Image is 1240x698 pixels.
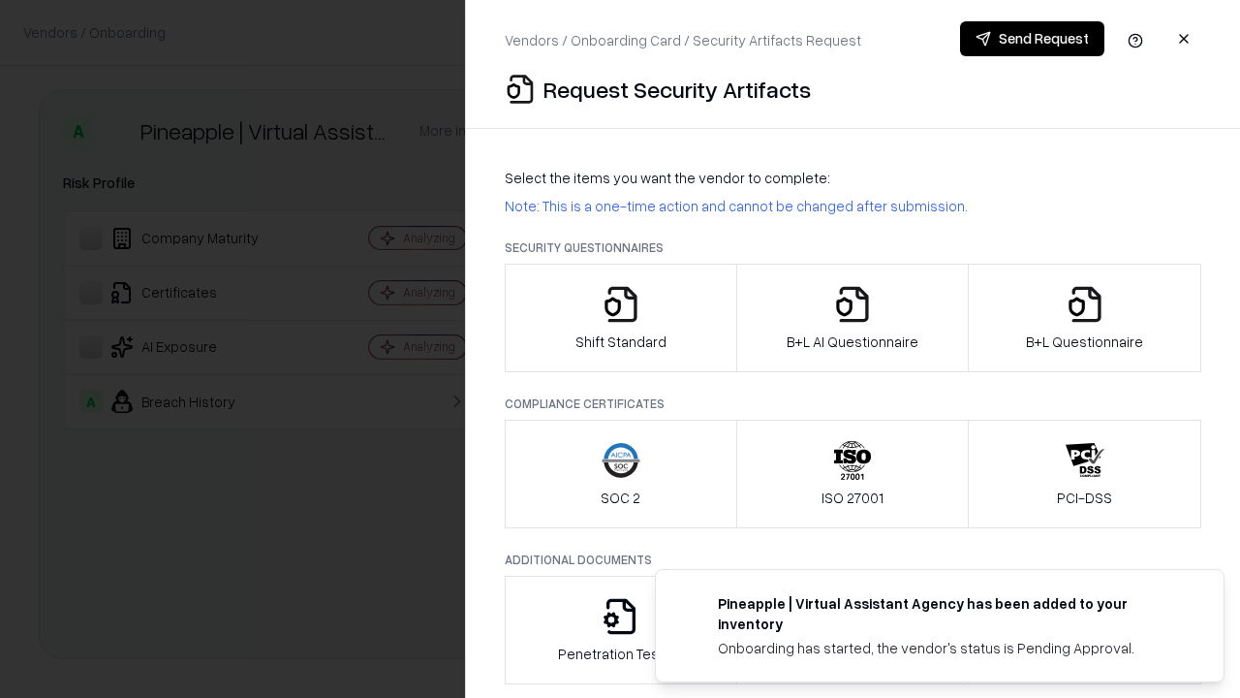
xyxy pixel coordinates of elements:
[543,74,811,105] p: Request Security Artifacts
[558,644,683,664] p: Penetration Testing
[505,552,1201,568] p: Additional Documents
[821,488,883,508] p: ISO 27001
[968,264,1201,372] button: B+L Questionnaire
[505,30,861,50] p: Vendors / Onboarding Card / Security Artifacts Request
[505,576,737,684] button: Penetration Testing
[1057,488,1112,508] p: PCI-DSS
[679,593,702,617] img: trypineapple.com
[505,168,1201,188] p: Select the items you want the vendor to complete:
[505,420,737,528] button: SOC 2
[787,332,918,352] p: B+L AI Questionnaire
[718,593,1177,634] div: Pineapple | Virtual Assistant Agency has been added to your inventory
[505,264,737,372] button: Shift Standard
[736,264,970,372] button: B+L AI Questionnaire
[505,196,1201,216] p: Note: This is a one-time action and cannot be changed after submission.
[505,239,1201,256] p: Security Questionnaires
[718,638,1177,658] div: Onboarding has started, the vendor's status is Pending Approval.
[968,420,1201,528] button: PCI-DSS
[505,396,1201,412] p: Compliance Certificates
[960,21,1104,56] button: Send Request
[736,420,970,528] button: ISO 27001
[575,332,666,352] p: Shift Standard
[601,488,640,508] p: SOC 2
[1026,332,1143,352] p: B+L Questionnaire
